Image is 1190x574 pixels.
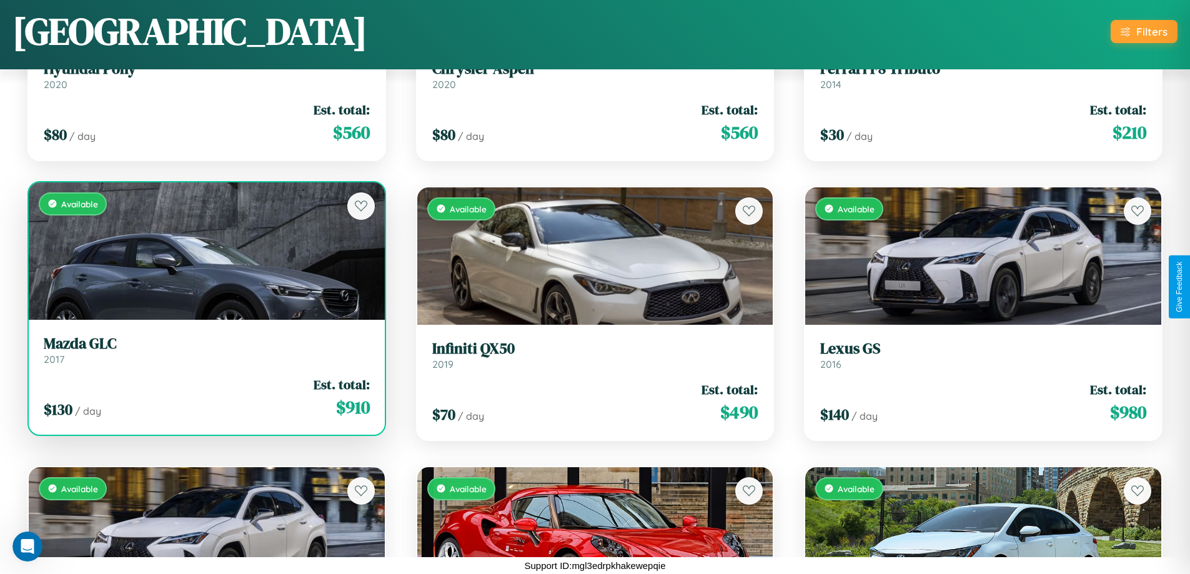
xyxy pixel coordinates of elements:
a: Chrysler Aspen2020 [432,60,758,91]
span: $ 560 [333,120,370,145]
h3: Hyundai Pony [44,60,370,78]
div: Filters [1136,25,1168,38]
span: Available [838,483,875,494]
span: Available [61,483,98,494]
span: 2019 [432,358,454,370]
span: $ 980 [1110,400,1146,425]
h3: Mazda GLC [44,335,370,353]
span: Available [450,483,487,494]
span: $ 30 [820,124,844,145]
button: Filters [1111,20,1178,43]
h3: Lexus GS [820,340,1146,358]
span: Est. total: [314,101,370,119]
span: $ 80 [432,124,455,145]
span: $ 560 [721,120,758,145]
span: $ 490 [720,400,758,425]
span: 2017 [44,353,64,365]
span: 2014 [820,78,841,91]
span: / day [458,410,484,422]
a: Mazda GLC2017 [44,335,370,365]
span: Est. total: [1090,380,1146,398]
p: Support ID: mgl3edrpkhakewepqie [525,557,666,574]
span: Est. total: [1090,101,1146,119]
a: Ferrari F8 Tributo2014 [820,60,1146,91]
span: $ 210 [1113,120,1146,145]
span: Available [838,204,875,214]
h3: Chrysler Aspen [432,60,758,78]
span: / day [851,410,878,422]
span: / day [69,130,96,142]
div: Give Feedback [1175,262,1184,312]
h1: [GEOGRAPHIC_DATA] [12,6,367,57]
span: / day [846,130,873,142]
a: Infiniti QX502019 [432,340,758,370]
span: 2020 [44,78,67,91]
a: Lexus GS2016 [820,340,1146,370]
a: Hyundai Pony2020 [44,60,370,91]
span: Available [450,204,487,214]
span: / day [458,130,484,142]
span: $ 140 [820,404,849,425]
h3: Ferrari F8 Tributo [820,60,1146,78]
span: 2020 [432,78,456,91]
span: Est. total: [314,375,370,393]
span: Est. total: [702,101,758,119]
span: / day [75,405,101,417]
span: $ 130 [44,399,72,420]
span: 2016 [820,358,841,370]
span: Available [61,199,98,209]
iframe: Intercom live chat [12,532,42,562]
h3: Infiniti QX50 [432,340,758,358]
span: $ 70 [432,404,455,425]
span: $ 80 [44,124,67,145]
span: Est. total: [702,380,758,398]
span: $ 910 [336,395,370,420]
